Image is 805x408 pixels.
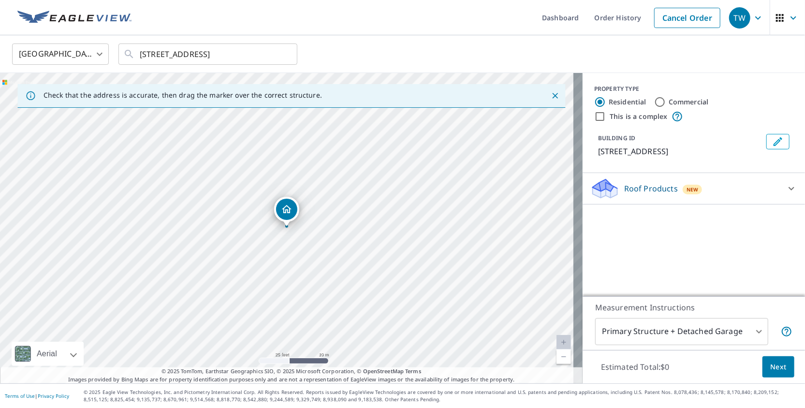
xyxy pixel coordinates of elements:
[598,134,635,142] p: BUILDING ID
[654,8,720,28] a: Cancel Order
[556,335,571,350] a: Current Level 20, Zoom In Disabled
[609,97,646,107] label: Residential
[17,11,132,25] img: EV Logo
[363,367,404,375] a: OpenStreetMap
[34,342,60,366] div: Aerial
[5,393,35,399] a: Terms of Use
[161,367,421,376] span: © 2025 TomTom, Earthstar Geographics SIO, © 2025 Microsoft Corporation, ©
[140,41,278,68] input: Search by address or latitude-longitude
[549,89,561,102] button: Close
[624,183,678,194] p: Roof Products
[595,302,792,313] p: Measurement Instructions
[610,112,668,121] label: This is a complex
[594,85,793,93] div: PROPERTY TYPE
[12,342,84,366] div: Aerial
[669,97,709,107] label: Commercial
[598,146,762,157] p: [STREET_ADDRESS]
[687,186,699,193] span: New
[84,389,800,403] p: © 2025 Eagle View Technologies, Inc. and Pictometry International Corp. All Rights Reserved. Repo...
[44,91,322,100] p: Check that the address is accurate, then drag the marker over the correct structure.
[770,361,787,373] span: Next
[595,318,768,345] div: Primary Structure + Detached Garage
[729,7,750,29] div: TW
[590,177,797,200] div: Roof ProductsNew
[274,197,299,227] div: Dropped pin, building 1, Residential property, 7447 105th St Lubbock, TX 79424
[762,356,794,378] button: Next
[593,356,677,378] p: Estimated Total: $0
[405,367,421,375] a: Terms
[781,326,792,337] span: Your report will include the primary structure and a detached garage if one exists.
[38,393,69,399] a: Privacy Policy
[12,41,109,68] div: [GEOGRAPHIC_DATA]
[556,350,571,364] a: Current Level 20, Zoom Out
[766,134,790,149] button: Edit building 1
[5,393,69,399] p: |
